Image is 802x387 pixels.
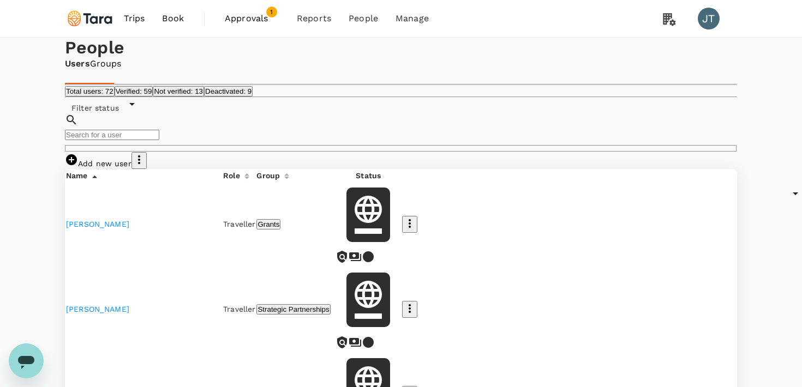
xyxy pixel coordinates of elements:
a: [PERSON_NAME] [66,220,129,228]
th: Status [336,170,401,181]
iframe: Button to launch messaging window [9,343,44,378]
span: 1 [266,7,277,17]
button: Strategic Partnerships [256,304,330,315]
span: Traveller [223,305,255,313]
button: Grants [256,219,280,229]
span: Book [162,12,184,25]
button: Deactivated: 9 [204,86,253,96]
button: Total users: 72 [65,86,115,96]
div: Name [62,166,88,181]
span: Reports [297,12,331,25]
a: Users [65,58,90,70]
span: Grants [258,220,279,228]
span: People [349,12,378,25]
h1: People [65,38,737,58]
span: Manage [396,12,429,25]
div: Role [219,166,240,181]
input: Search for a user [65,130,159,140]
span: Filter status [65,104,125,112]
img: Tara Climate Ltd [65,7,115,31]
div: Group [252,166,280,181]
span: Traveller [223,220,255,228]
span: Approvals [225,12,279,25]
a: Add new user [65,159,131,168]
span: Strategic Partnerships [258,305,329,313]
div: Filter status [65,98,737,113]
div: JT [698,8,720,29]
button: Not verified: 13 [153,86,204,96]
span: Trips [124,12,145,25]
a: [PERSON_NAME] [66,305,129,313]
a: Groups [90,58,122,70]
button: Verified: 59 [115,86,153,96]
